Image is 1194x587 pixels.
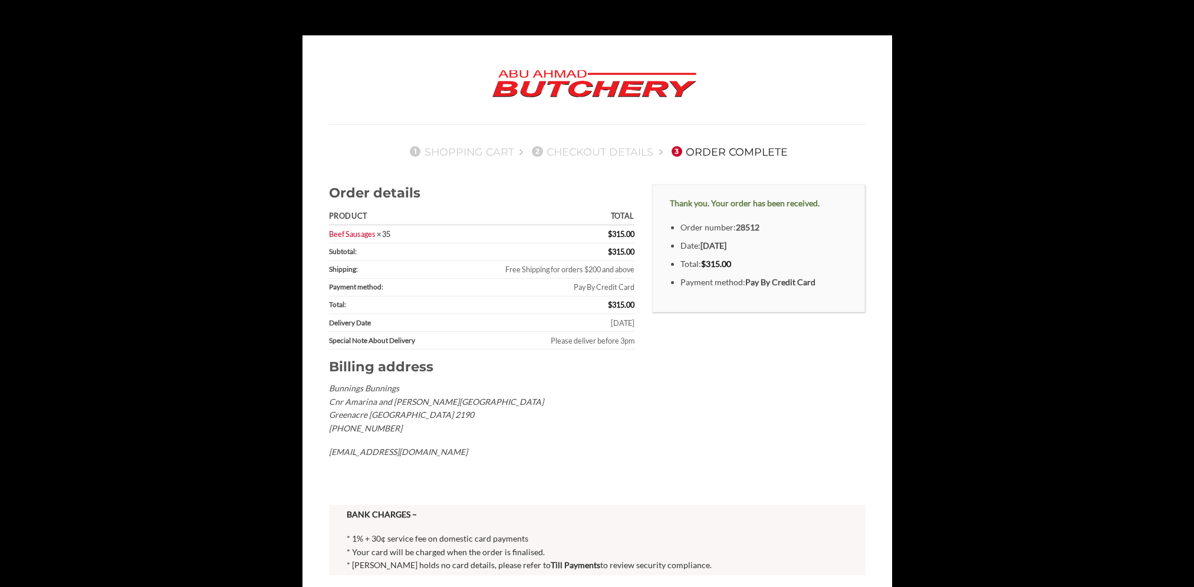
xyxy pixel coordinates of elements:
p: [EMAIL_ADDRESS][DOMAIN_NAME] [329,446,634,459]
a: 1Shopping Cart [406,146,514,158]
th: Product [329,209,452,226]
strong: Pay By Credit Card [745,277,815,287]
bdi: 315.00 [608,229,634,239]
li: Total: [680,258,847,271]
span: * 1% + 30¢ service fee on domestic card payments [347,533,528,543]
p: [PHONE_NUMBER] [329,422,634,436]
h2: Billing address [329,358,634,375]
li: Payment method: [680,276,847,289]
a: 2Checkout details [528,146,653,158]
strong: BANK CHARGES – [347,509,417,519]
th: Total: [329,296,452,314]
img: Abu Ahmad Butchery [482,62,706,107]
nav: Checkout steps [329,136,866,167]
span: $ [608,229,612,239]
strong: Thank you. Your order has been received. [670,198,820,208]
address: Bunnings Bunnings Cnr Amarina and [PERSON_NAME][GEOGRAPHIC_DATA] Greenacre [GEOGRAPHIC_DATA] 2190 [329,382,634,459]
td: Free Shipping for orders $200 and above [452,261,634,279]
li: Order number: [680,221,847,235]
span: 2 [532,146,542,157]
th: Special Note About Delivery [329,332,452,349]
span: $ [608,300,612,309]
td: Please deliver before 3pm [452,332,634,349]
bdi: 315.00 [701,259,731,269]
span: $ [608,247,612,256]
h2: Order details [329,184,634,202]
span: * [PERSON_NAME] holds no card details, please refer to to review security compliance. [347,560,712,570]
span: 315.00 [608,300,634,309]
strong: × 35 [377,229,390,239]
th: Delivery Date [329,314,452,332]
a: Beef Sausages [329,229,376,239]
a: Till Payments [551,560,600,570]
td: Pay By Credit Card [452,279,634,296]
th: Payment method: [329,279,452,296]
span: $ [701,259,706,269]
span: 1 [410,146,420,157]
span: * Your card will be charged when the order is finalised. [347,547,545,557]
td: [DATE] [452,314,634,332]
strong: [DATE] [700,240,726,250]
th: Shipping: [329,261,452,279]
li: Date: [680,239,847,253]
th: Subtotal: [329,243,452,261]
strong: 28512 [736,222,759,232]
span: 315.00 [608,247,634,256]
th: Total [452,209,634,226]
